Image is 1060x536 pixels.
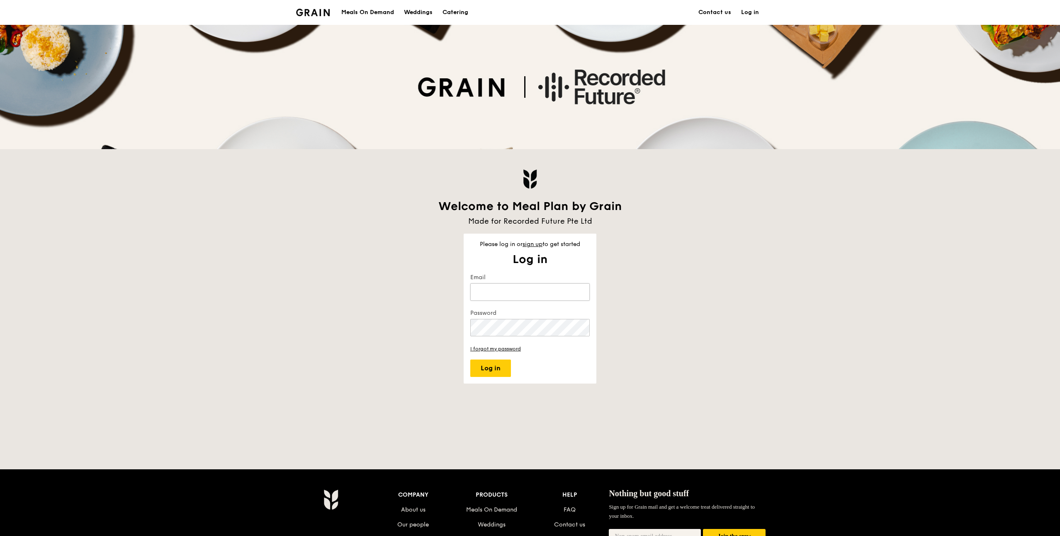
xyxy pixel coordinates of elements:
button: Log in [470,360,511,377]
div: Products [452,489,531,501]
div: Please log in or to get started [464,240,596,249]
a: Our people [397,521,429,528]
a: Meals On Demand [466,506,517,513]
div: Made for Recorded Future Pte Ltd [430,215,630,227]
span: Sign up for Grain mail and get a welcome treat delivered straight to your inbox. [609,504,755,519]
label: Password [470,309,590,317]
img: Grain [296,9,330,16]
div: Company [374,489,452,501]
a: sign up [523,241,542,248]
div: Welcome to Meal Plan by Grain [430,199,630,214]
span: Nothing but good stuff [609,489,689,498]
a: Contact us [554,521,585,528]
div: Log in [464,252,596,267]
a: About us [401,506,425,513]
img: Grain [323,489,338,510]
img: Grain logo [523,169,537,189]
a: I forgot my password [470,345,590,353]
a: FAQ [564,506,576,513]
a: Weddings [478,521,506,528]
label: Email [470,273,590,282]
div: Help [531,489,609,501]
